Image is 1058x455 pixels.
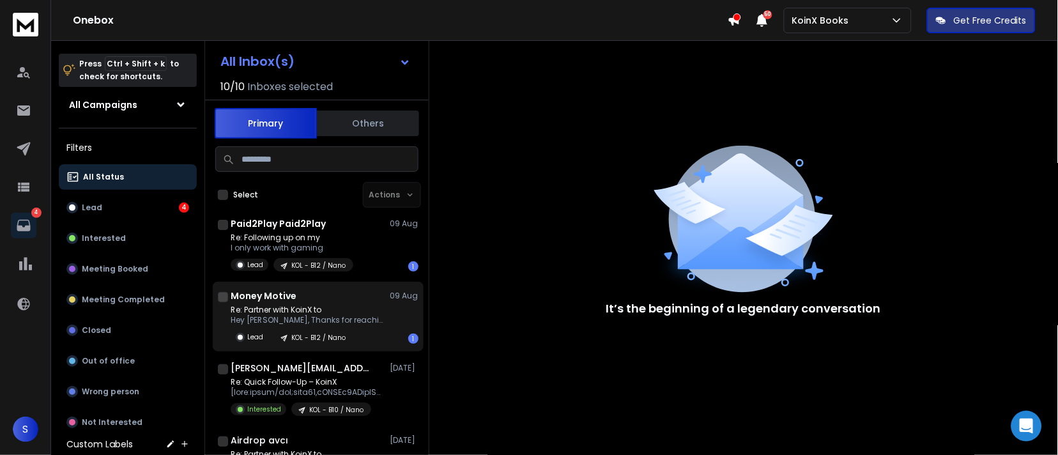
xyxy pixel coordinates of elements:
p: KOL - B12 / Nano [291,333,346,343]
h3: Inboxes selected [247,79,333,95]
p: Interested [82,233,126,243]
button: Primary [215,108,317,139]
h1: All Inbox(s) [220,55,295,68]
span: 10 / 10 [220,79,245,95]
button: S [13,417,38,442]
p: Re: Quick Follow-Up – KoinX [231,377,384,387]
p: Re: Partner with KoinX to [231,305,384,315]
div: 1 [408,261,418,272]
p: Lead [82,203,102,213]
p: Out of office [82,356,135,366]
h1: Paid2Play Paid2Play [231,217,326,230]
p: Interested [247,405,281,414]
button: All Campaigns [59,92,197,118]
div: 4 [179,203,189,213]
button: Not Interested [59,410,197,435]
p: 09 Aug [390,219,418,229]
p: KoinX Books [792,14,854,27]
button: All Inbox(s) [210,49,421,74]
button: Closed [59,318,197,343]
p: Re: Following up on my [231,233,353,243]
p: [DATE] [390,363,418,373]
p: [lore:ipsum/dol;sita61,cONSEc9ADipISCINGElITsEDDOeIUSM3TEMPORINC1UtLABOREETD0MAgn5a3ENIMADmIN4VEN... [231,387,384,397]
a: 4 [11,213,36,238]
button: Lead4 [59,195,197,220]
p: Meeting Booked [82,264,148,274]
h1: All Campaigns [69,98,137,111]
h3: Custom Labels [66,438,133,451]
button: Meeting Booked [59,256,197,282]
p: Lead [247,332,263,342]
label: Select [233,190,258,200]
button: Out of office [59,348,197,374]
p: 09 Aug [390,291,418,301]
p: It’s the beginning of a legendary conversation [606,300,881,318]
p: 4 [31,208,42,218]
button: Meeting Completed [59,287,197,312]
div: 1 [408,334,418,344]
p: Closed [82,325,111,335]
img: logo [13,13,38,36]
button: Interested [59,226,197,251]
p: Meeting Completed [82,295,165,305]
div: Open Intercom Messenger [1011,411,1042,442]
p: Lead [247,260,263,270]
p: Wrong person [82,387,139,397]
p: Press to check for shortcuts. [79,58,179,83]
button: All Status [59,164,197,190]
button: Wrong person [59,379,197,405]
p: All Status [83,172,124,182]
h1: [PERSON_NAME][EMAIL_ADDRESS][DOMAIN_NAME] [231,362,371,374]
span: Ctrl + Shift + k [105,56,167,71]
button: Get Free Credits [927,8,1036,33]
span: 50 [763,10,772,19]
button: Others [317,109,419,137]
p: Not Interested [82,417,142,428]
h3: Filters [59,139,197,157]
h1: Airdrop avcı [231,434,288,447]
p: I only work with gaming [231,243,353,253]
h1: Money Motive [231,289,296,302]
p: KOL - B10 / Nano [309,405,364,415]
h1: Onebox [73,13,728,28]
p: [DATE] [390,435,418,445]
p: Get Free Credits [954,14,1027,27]
p: KOL - B12 / Nano [291,261,346,270]
p: Hey [PERSON_NAME], Thanks for reaching [231,315,384,325]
